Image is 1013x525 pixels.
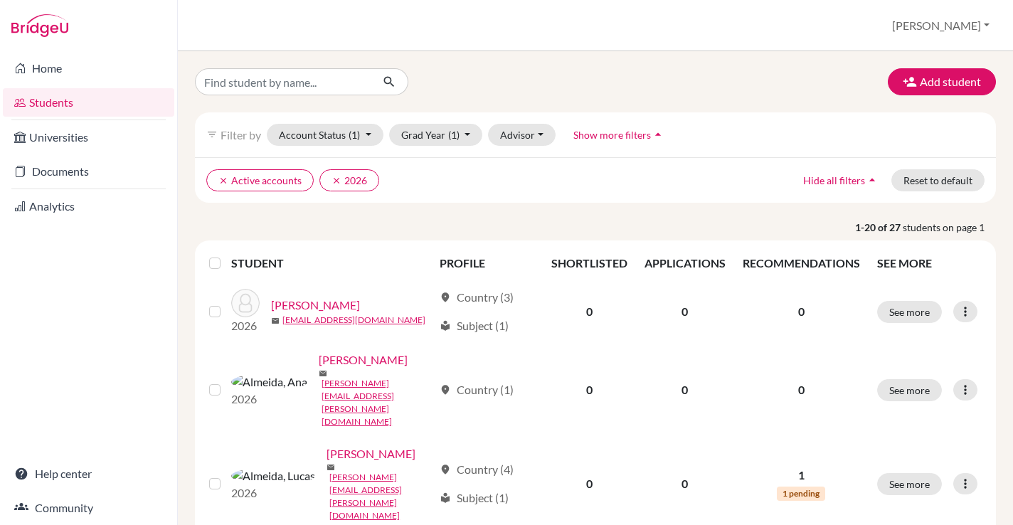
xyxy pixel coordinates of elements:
[891,169,985,191] button: Reset to default
[327,463,335,472] span: mail
[231,373,307,391] img: Almeida, Ana
[543,246,636,280] th: SHORTLISTED
[743,303,860,320] p: 0
[11,14,68,37] img: Bridge-U
[3,157,174,186] a: Documents
[636,343,734,437] td: 0
[886,12,996,39] button: [PERSON_NAME]
[322,377,433,428] a: [PERSON_NAME][EMAIL_ADDRESS][PERSON_NAME][DOMAIN_NAME]
[3,54,174,83] a: Home
[319,351,408,368] a: [PERSON_NAME]
[271,317,280,325] span: mail
[440,461,514,478] div: Country (4)
[329,471,433,522] a: [PERSON_NAME][EMAIL_ADDRESS][PERSON_NAME][DOMAIN_NAME]
[206,129,218,140] i: filter_list
[271,297,360,314] a: [PERSON_NAME]
[349,129,360,141] span: (1)
[440,489,509,507] div: Subject (1)
[195,68,371,95] input: Find student by name...
[734,246,869,280] th: RECOMMENDATIONS
[3,88,174,117] a: Students
[543,343,636,437] td: 0
[865,173,879,187] i: arrow_drop_up
[231,391,307,408] p: 2026
[319,169,379,191] button: clear2026
[743,467,860,484] p: 1
[877,473,942,495] button: See more
[231,317,260,334] p: 2026
[389,124,483,146] button: Grad Year(1)
[440,384,451,396] span: location_on
[561,124,677,146] button: Show more filtersarrow_drop_up
[231,484,315,502] p: 2026
[440,492,451,504] span: local_library
[440,381,514,398] div: Country (1)
[218,176,228,186] i: clear
[221,128,261,142] span: Filter by
[3,494,174,522] a: Community
[327,445,415,462] a: [PERSON_NAME]
[440,317,509,334] div: Subject (1)
[440,320,451,332] span: local_library
[903,220,996,235] span: students on page 1
[440,464,451,475] span: location_on
[636,280,734,343] td: 0
[877,379,942,401] button: See more
[3,123,174,152] a: Universities
[440,289,514,306] div: Country (3)
[267,124,383,146] button: Account Status(1)
[282,314,425,327] a: [EMAIL_ADDRESS][DOMAIN_NAME]
[440,292,451,303] span: location_on
[206,169,314,191] button: clearActive accounts
[488,124,556,146] button: Advisor
[231,246,431,280] th: STUDENT
[869,246,990,280] th: SEE MORE
[803,174,865,186] span: Hide all filters
[855,220,903,235] strong: 1-20 of 27
[3,192,174,221] a: Analytics
[651,127,665,142] i: arrow_drop_up
[231,467,315,484] img: Almeida, Lucas
[636,246,734,280] th: APPLICATIONS
[543,280,636,343] td: 0
[877,301,942,323] button: See more
[431,246,543,280] th: PROFILE
[3,460,174,488] a: Help center
[888,68,996,95] button: Add student
[777,487,825,501] span: 1 pending
[573,129,651,141] span: Show more filters
[231,289,260,317] img: Agulto, Bianca
[743,381,860,398] p: 0
[319,369,327,378] span: mail
[332,176,341,186] i: clear
[791,169,891,191] button: Hide all filtersarrow_drop_up
[448,129,460,141] span: (1)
